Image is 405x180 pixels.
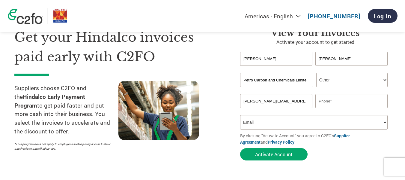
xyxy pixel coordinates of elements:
[240,28,391,38] h3: View Your Invoices
[316,73,388,87] select: Title/Role
[240,88,388,92] div: Invalid company name or company name is too long
[14,84,118,136] p: Suppliers choose C2FO and the to get paid faster and put more cash into their business. You selec...
[268,139,294,145] a: Privacy Policy
[14,93,85,109] strong: Hindalco Early Payment Program
[14,142,112,151] p: *This program does not apply to employees seeking early access to their paychecks or payroll adva...
[240,94,312,108] input: Invalid Email format
[240,73,313,87] input: Your company name*
[240,133,350,145] a: Supplier Agreement
[240,109,312,113] div: Inavlid Email Address
[240,66,312,70] div: Invalid first name or first name is too long
[315,66,388,70] div: Invalid last name or last name is too long
[240,133,391,145] p: By clicking "Activate Account" you agree to C2FO's and
[315,109,388,113] div: Inavlid Phone Number
[315,94,388,108] input: Phone*
[8,9,43,24] img: c2fo logo
[315,52,388,66] input: Last Name*
[240,38,391,46] p: Activate your account to get started
[368,9,398,23] a: Log In
[240,52,312,66] input: First Name*
[240,148,308,160] button: Activate Account
[52,8,68,24] img: Hindalco
[14,28,222,66] h1: Get your Hindalco invoices paid early with C2FO
[308,12,360,20] a: [PHONE_NUMBER]
[118,81,199,140] img: supply chain worker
